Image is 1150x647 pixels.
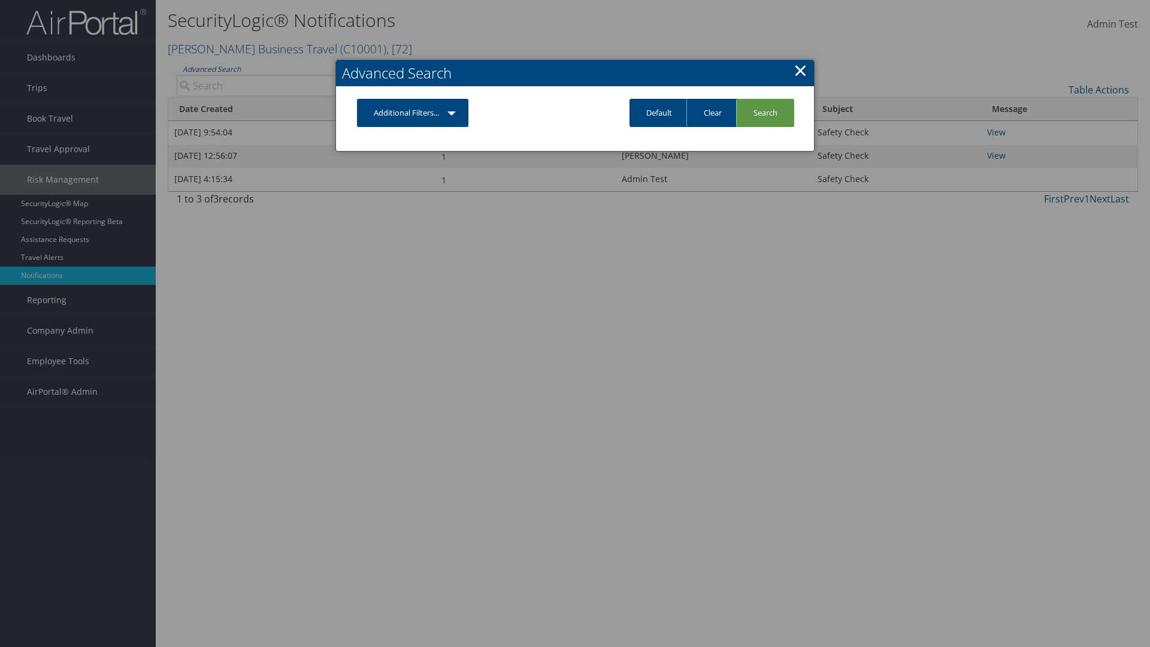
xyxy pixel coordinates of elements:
[357,99,468,127] a: Additional Filters...
[336,60,814,86] h2: Advanced Search
[794,58,807,82] a: Close
[686,99,739,127] a: Clear
[630,99,689,127] a: Default
[736,99,794,127] a: Search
